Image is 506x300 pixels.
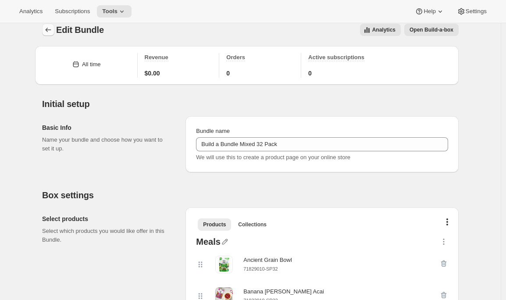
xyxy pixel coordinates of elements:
span: Help [424,8,435,15]
div: Meals [196,237,221,249]
span: Orders [226,54,245,61]
span: Tools [102,8,118,15]
div: Ancient Grain Bowl [243,256,292,264]
p: Name your bundle and choose how you want to set it up. [42,136,171,153]
input: ie. Smoothie box [196,137,448,151]
span: Revenue [145,54,168,61]
span: Bundle name [196,128,230,134]
button: Tools [97,5,132,18]
div: All time [82,60,101,69]
span: Subscriptions [55,8,90,15]
span: Analytics [372,26,396,33]
button: Settings [452,5,492,18]
button: View links to open the build-a-box on the online store [404,24,459,36]
button: Help [410,5,449,18]
div: Banana [PERSON_NAME] Acai [243,287,324,296]
button: Subscriptions [50,5,95,18]
span: $0.00 [145,69,160,78]
span: Collections [238,221,267,228]
span: 0 [226,69,230,78]
button: Bundles [42,24,54,36]
span: 0 [308,69,312,78]
h2: Basic Info [42,123,171,132]
button: View all analytics related to this specific bundles, within certain timeframes [360,24,401,36]
p: Select which products you would like offer in this Bundle. [42,227,171,244]
span: Active subscriptions [308,54,364,61]
h2: Box settings [42,190,459,200]
h2: Select products [42,214,171,223]
small: 71829010-SP32 [243,266,278,271]
span: Products [203,221,226,228]
span: We will use this to create a product page on your online store [196,154,350,161]
span: Edit Bundle [56,25,104,35]
span: Analytics [19,8,43,15]
img: Ancient Grain Bowl [215,256,233,273]
h2: Initial setup [42,99,459,109]
span: Settings [466,8,487,15]
span: Open Build-a-box [410,26,453,33]
button: Analytics [14,5,48,18]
